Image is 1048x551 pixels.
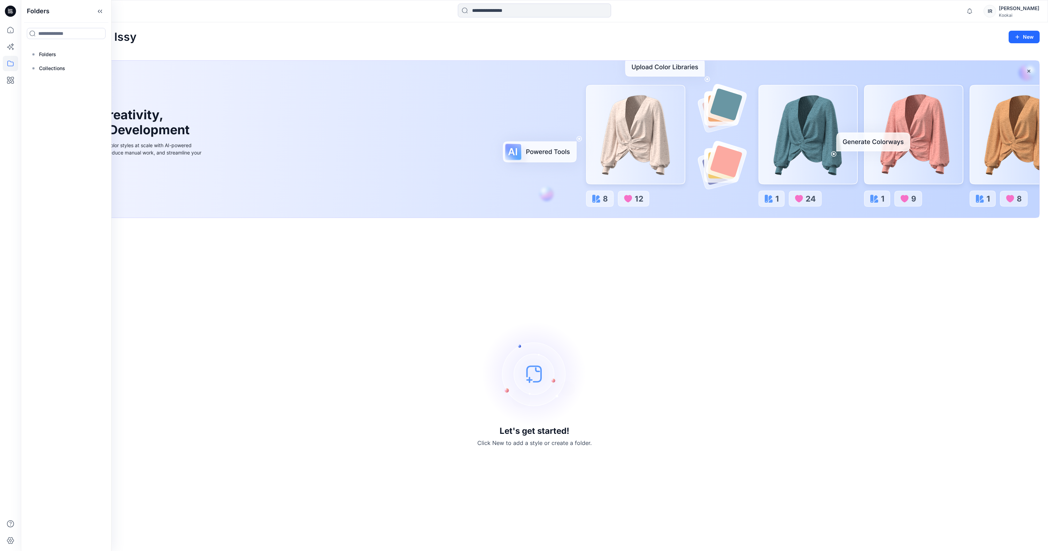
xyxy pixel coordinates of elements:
div: Kookai [999,13,1039,18]
div: [PERSON_NAME] [999,4,1039,13]
p: Collections [39,64,65,73]
p: Folders [39,50,56,59]
p: Click New to add a style or create a folder. [477,439,592,447]
button: New [1009,31,1040,43]
img: empty-state-image.svg [482,322,587,426]
h1: Unleash Creativity, Speed Up Development [46,107,193,137]
div: Explore ideas faster and recolor styles at scale with AI-powered tools that boost creativity, red... [46,142,203,164]
a: Discover more [46,172,203,186]
h3: Let's get started! [500,426,569,436]
div: IR [984,5,996,17]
